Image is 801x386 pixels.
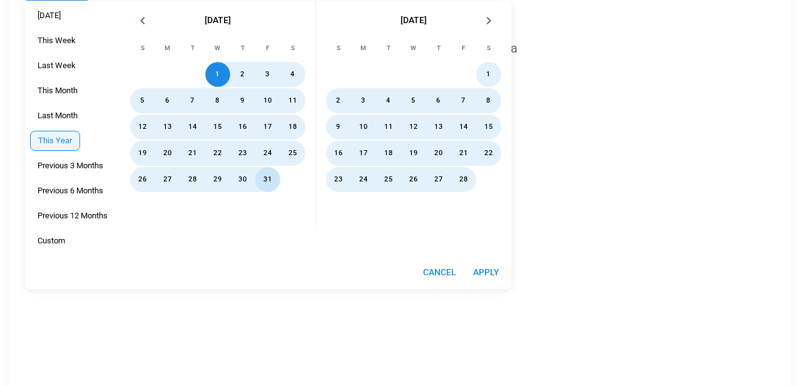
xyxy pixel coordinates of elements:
button: 18 [376,141,401,166]
button: 2 [230,62,255,87]
span: This Month [30,86,85,96]
button: 2 [326,88,351,113]
button: 11 [376,114,401,140]
button: Cancel [418,261,461,284]
button: 31 [255,167,280,192]
button: 4 [280,62,305,87]
button: 5 [130,88,155,113]
div: Custom [30,231,73,251]
button: 14 [180,114,205,140]
button: 12 [130,114,155,140]
button: 1 [476,62,501,87]
button: 1 [205,62,230,87]
button: 6 [155,88,180,113]
button: 7 [180,88,205,113]
span: Thursday [232,36,254,61]
div: This Year [30,131,80,151]
button: 16 [326,141,351,166]
button: 6 [426,88,451,113]
button: 22 [476,141,501,166]
button: 26 [401,167,426,192]
span: [DATE] [400,15,427,26]
div: Previous 12 Months [30,206,115,226]
button: 8 [476,88,501,113]
button: 23 [326,167,351,192]
button: Next month [476,8,501,33]
button: 12 [401,114,426,140]
div: Previous 3 Months [30,156,111,176]
span: Previous 3 Months [30,161,111,171]
button: 14 [451,114,476,140]
span: This Week [30,36,83,46]
div: Previous 6 Months [30,181,111,201]
button: 26 [130,167,155,192]
div: Last Week [30,56,83,76]
button: 5 [401,88,426,113]
button: 9 [230,88,255,113]
button: 23 [230,141,255,166]
span: Custom [30,236,73,246]
span: [DATE] [205,15,231,26]
button: 10 [255,88,280,113]
span: Friday [452,36,475,61]
button: 3 [351,88,376,113]
span: Monday [352,36,375,61]
button: 25 [280,141,305,166]
button: 7 [451,88,476,113]
button: 25 [376,167,401,192]
button: 28 [180,167,205,192]
button: Apply [466,261,506,284]
span: Last Week [30,61,83,71]
button: 22 [205,141,230,166]
span: [DATE] [30,11,68,21]
span: This Year [31,136,79,146]
span: Saturday [477,36,500,61]
button: 15 [476,114,501,140]
button: 20 [426,141,451,166]
button: 29 [205,167,230,192]
button: 10 [351,114,376,140]
button: 24 [351,167,376,192]
span: Sunday [327,36,350,61]
span: Wednesday [207,36,229,61]
span: Friday [257,36,279,61]
button: 27 [155,167,180,192]
button: 18 [280,114,305,140]
span: Wednesday [402,36,425,61]
span: Thursday [427,36,450,61]
button: 24 [255,141,280,166]
button: 9 [326,114,351,140]
div: Last Month [30,106,85,126]
span: Previous 12 Months [30,211,115,221]
button: 15 [205,114,230,140]
div: This Month [30,81,85,101]
div: This Week [30,31,83,51]
button: 19 [401,141,426,166]
button: 4 [376,88,401,113]
button: 27 [426,167,451,192]
span: Saturday [282,36,304,61]
span: Tuesday [377,36,400,61]
button: 13 [426,114,451,140]
button: 13 [155,114,180,140]
button: 20 [155,141,180,166]
div: [DATE] [30,6,68,26]
span: Monday [156,36,179,61]
button: 28 [451,167,476,192]
button: 17 [351,141,376,166]
button: 21 [180,141,205,166]
button: 21 [451,141,476,166]
button: Previous month [130,8,155,33]
span: Sunday [131,36,154,61]
span: Tuesday [181,36,204,61]
button: 16 [230,114,255,140]
button: 11 [280,88,305,113]
button: 17 [255,114,280,140]
button: 30 [230,167,255,192]
button: 8 [205,88,230,113]
button: 19 [130,141,155,166]
span: Last Month [30,111,85,121]
button: 3 [255,62,280,87]
span: Previous 6 Months [30,186,111,196]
